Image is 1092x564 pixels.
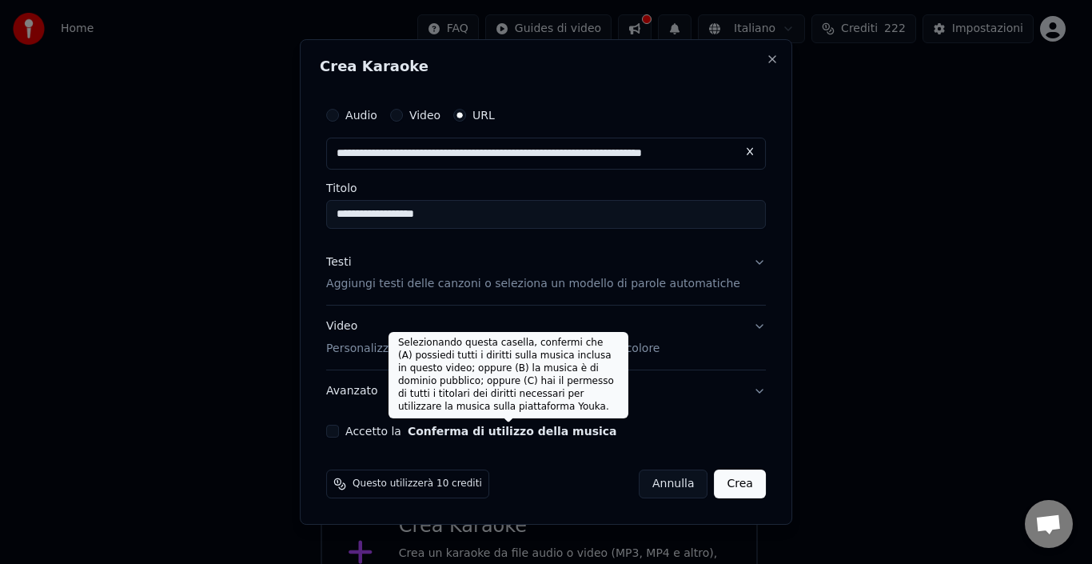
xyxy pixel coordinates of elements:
p: Personalizza il video karaoke: usa immagine, video o colore [326,341,660,357]
button: Avanzato [326,370,766,412]
button: Crea [715,470,766,498]
label: URL [472,110,495,121]
label: Audio [345,110,377,121]
div: Selezionando questa casella, confermi che (A) possiedi tutti i diritti sulla musica inclusa in qu... [389,332,628,418]
div: Video [326,319,660,358]
button: TestiAggiungi testi delle canzoni o seleziona un modello di parole automatiche [326,242,766,306]
label: Accetto la [345,426,616,437]
span: Questo utilizzerà 10 crediti [353,478,482,490]
button: Accetto la [408,426,617,437]
button: VideoPersonalizza il video karaoke: usa immagine, video o colore [326,306,766,370]
div: Testi [326,254,351,270]
h2: Crea Karaoke [320,59,772,74]
label: Titolo [326,182,766,194]
button: Annulla [639,470,708,498]
label: Video [409,110,440,121]
p: Aggiungi testi delle canzoni o seleziona un modello di parole automatiche [326,277,740,293]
